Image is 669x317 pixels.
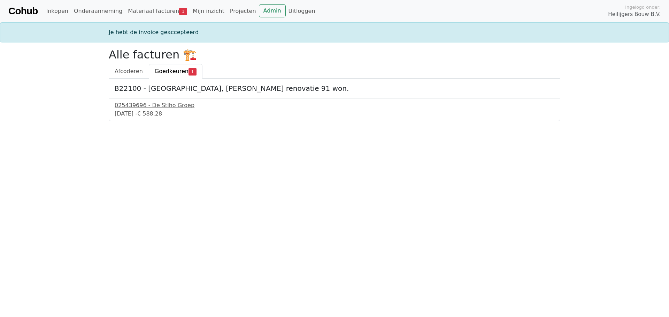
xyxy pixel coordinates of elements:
[155,68,189,74] span: Goedkeuren
[109,48,560,61] h2: Alle facturen 🏗️
[259,4,286,17] a: Admin
[608,10,661,18] span: Heilijgers Bouw B.V.
[625,4,661,10] span: Ingelogd onder:
[137,110,162,117] span: € 588,28
[115,101,554,110] div: 025439696 - De Stiho Groep
[115,101,554,118] a: 025439696 - De Stiho Groep[DATE] -€ 588,28
[71,4,125,18] a: Onderaanneming
[115,68,143,74] span: Afcoderen
[190,4,227,18] a: Mijn inzicht
[227,4,259,18] a: Projecten
[189,68,197,75] span: 1
[179,8,187,15] span: 1
[43,4,71,18] a: Inkopen
[149,64,202,79] a: Goedkeuren1
[115,110,554,118] div: [DATE] -
[286,4,318,18] a: Uitloggen
[8,3,38,19] a: Cohub
[125,4,190,18] a: Materiaal facturen1
[114,84,555,93] h5: B22100 - [GEOGRAPHIC_DATA], [PERSON_NAME] renovatie 91 won.
[105,28,564,37] div: Je hebt de invoice geaccepteerd
[109,64,149,79] a: Afcoderen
